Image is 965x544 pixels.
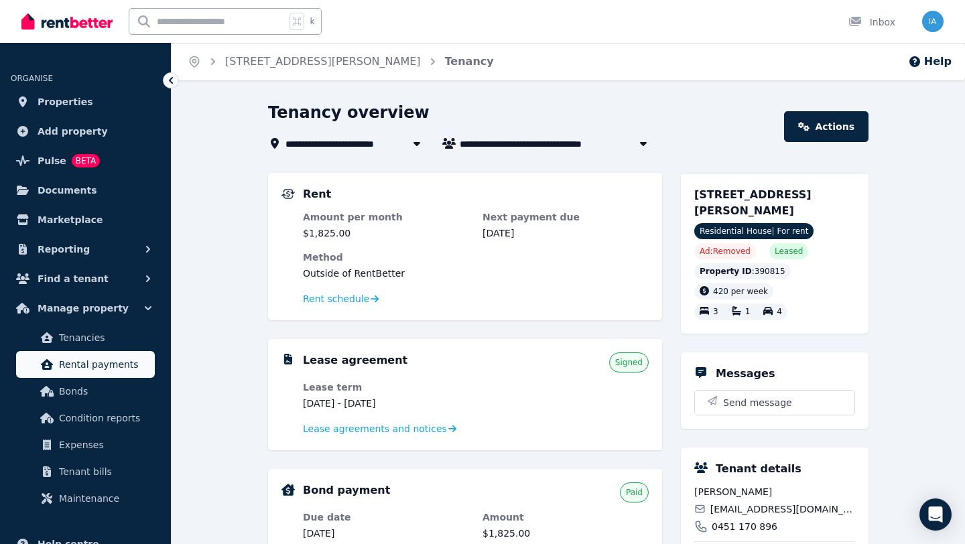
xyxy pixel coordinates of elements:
a: Lease agreements and notices [303,422,456,435]
dt: Due date [303,511,469,524]
span: Rent schedule [303,292,369,305]
h5: Rent [303,186,331,202]
span: Ad: Removed [700,246,751,257]
dd: [DATE] [482,226,649,240]
span: ORGANISE [11,74,53,83]
h5: Lease agreement [303,352,407,368]
a: Expenses [16,431,155,458]
span: Residential House | For rent [694,223,814,239]
button: Send message [695,391,854,415]
a: Tenant bills [16,458,155,485]
span: Add property [38,123,108,139]
button: Reporting [11,236,160,263]
a: Bonds [16,378,155,405]
dd: $1,825.00 [482,527,649,540]
div: Inbox [848,15,895,29]
span: Maintenance [59,490,149,506]
span: 4 [777,308,782,317]
span: BETA [72,154,100,167]
span: Marketplace [38,212,103,228]
span: 3 [713,308,718,317]
a: Documents [11,177,160,204]
span: Properties [38,94,93,110]
span: Tenancies [59,330,149,346]
h5: Messages [716,366,775,382]
span: Bonds [59,383,149,399]
dt: Method [303,251,649,264]
span: 420 per week [713,287,768,296]
span: Reporting [38,241,90,257]
span: Property ID [700,266,752,277]
dt: Amount [482,511,649,524]
a: PulseBETA [11,147,160,174]
a: [STREET_ADDRESS][PERSON_NAME] [225,55,421,68]
dt: Amount per month [303,210,469,224]
img: RentBetter [21,11,113,31]
span: Find a tenant [38,271,109,287]
span: Condition reports [59,410,149,426]
img: Rental Payments [281,189,295,199]
span: Leased [775,246,803,257]
dd: Outside of RentBetter [303,267,649,280]
span: Lease agreements and notices [303,422,447,435]
span: k [310,16,314,27]
h1: Tenancy overview [268,102,430,123]
button: Manage property [11,295,160,322]
span: [PERSON_NAME] [694,485,855,498]
img: Ijaz Ahmed Asick Iqbal [922,11,944,32]
span: [STREET_ADDRESS][PERSON_NAME] [694,188,812,217]
span: Documents [38,182,97,198]
span: Pulse [38,153,66,169]
a: Marketplace [11,206,160,233]
a: Condition reports [16,405,155,431]
span: Signed [615,357,643,368]
h5: Tenant details [716,461,801,477]
span: Manage property [38,300,129,316]
h5: Bond payment [303,482,390,498]
span: Send message [723,396,792,409]
span: 1 [745,308,751,317]
dd: [DATE] - [DATE] [303,397,469,410]
img: Bond Details [281,484,295,496]
span: Paid [626,487,643,498]
a: Tenancies [16,324,155,351]
span: 0451 170 896 [712,520,777,533]
a: Add property [11,118,160,145]
a: Rental payments [16,351,155,378]
span: [EMAIL_ADDRESS][DOMAIN_NAME] [710,502,855,516]
a: Tenancy [445,55,494,68]
a: Maintenance [16,485,155,512]
a: Actions [784,111,868,142]
dd: [DATE] [303,527,469,540]
span: Rental payments [59,356,149,372]
dd: $1,825.00 [303,226,469,240]
button: Help [908,54,952,70]
span: Tenant bills [59,464,149,480]
div: Open Intercom Messenger [919,498,952,531]
dt: Lease term [303,381,469,394]
span: Expenses [59,437,149,453]
nav: Breadcrumb [172,43,510,80]
div: : 390815 [694,263,791,279]
a: Properties [11,88,160,115]
button: Find a tenant [11,265,160,292]
a: Rent schedule [303,292,379,305]
dt: Next payment due [482,210,649,224]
